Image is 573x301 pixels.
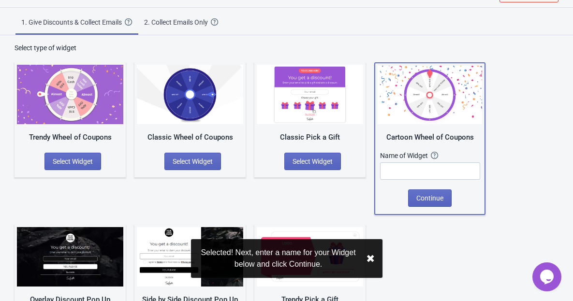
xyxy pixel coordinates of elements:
[532,262,563,291] iframe: chat widget
[53,158,93,165] span: Select Widget
[44,153,101,170] button: Select Widget
[293,158,333,165] span: Select Widget
[284,153,341,170] button: Select Widget
[408,189,452,207] button: Continue
[416,194,443,202] span: Continue
[366,253,375,265] button: close
[137,65,243,124] img: classic_game.jpg
[15,43,558,53] div: Select type of widget
[378,132,482,143] div: Cartoon Wheel of Coupons
[173,158,213,165] span: Select Widget
[257,65,363,124] img: gift_game.jpg
[17,227,123,287] img: full_screen_popup.jpg
[137,227,243,287] img: regular_popup.jpg
[257,227,363,287] img: gift_game_v2.jpg
[144,17,211,27] div: 2. Collect Emails Only
[199,247,358,270] div: Selected! Next, enter a name for your Widget below and click Continue.
[380,151,431,160] div: Name of Widget
[164,153,221,170] button: Select Widget
[257,132,363,143] div: Classic Pick a Gift
[378,66,482,124] img: cartoon_game.jpg
[21,17,125,27] div: 1. Give Discounts & Collect Emails
[17,65,123,124] img: trendy_game.png
[137,132,243,143] div: Classic Wheel of Coupons
[17,132,123,143] div: Trendy Wheel of Coupons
